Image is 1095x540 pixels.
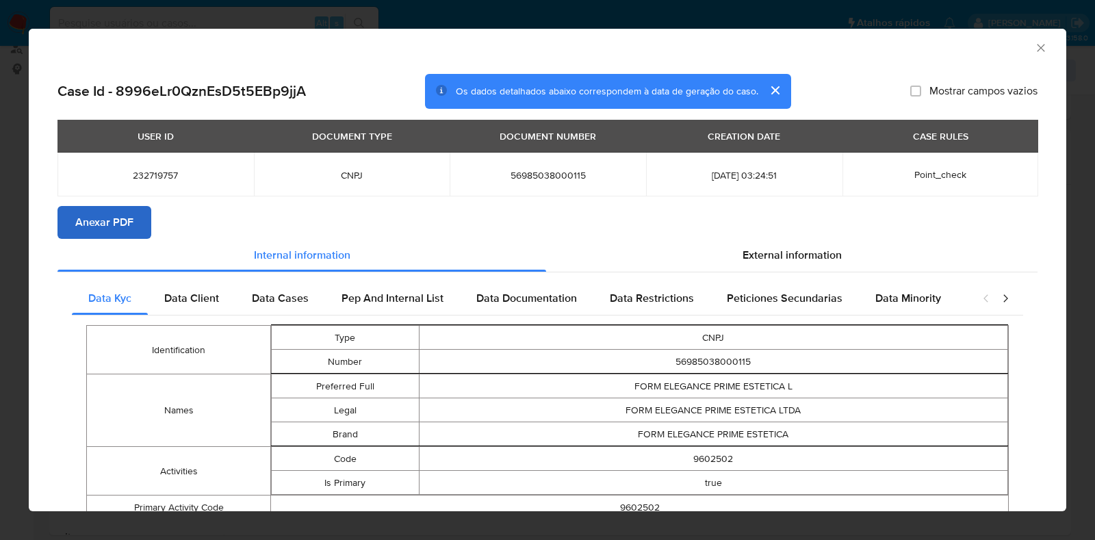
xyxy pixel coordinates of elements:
td: FORM ELEGANCE PRIME ESTETICA [419,422,1008,446]
span: 56985038000115 [466,169,630,181]
div: Detailed internal info [72,282,968,315]
span: Point_check [914,168,966,181]
span: Anexar PDF [75,207,133,237]
span: Data Minority [875,290,941,306]
button: cerrar [758,74,791,107]
td: Is Primary [272,471,419,495]
span: Peticiones Secundarias [727,290,842,306]
div: CREATION DATE [699,125,788,148]
td: Number [272,350,419,374]
td: 9602502 [419,447,1008,471]
span: 232719757 [74,169,237,181]
td: true [419,471,1008,495]
span: Data Documentation [476,290,577,306]
td: Legal [272,398,419,422]
input: Mostrar campos vazios [910,86,921,97]
div: CASE RULES [905,125,977,148]
td: Code [272,447,419,471]
td: Preferred Full [272,374,419,398]
div: DOCUMENT TYPE [304,125,400,148]
div: Detailed info [57,239,1038,272]
div: closure-recommendation-modal [29,29,1066,511]
span: Data Kyc [88,290,131,306]
span: Data Restrictions [610,290,694,306]
td: CNPJ [419,326,1008,350]
h2: Case Id - 8996eLr0QznEsD5t5EBp9jjA [57,82,306,100]
button: Anexar PDF [57,206,151,239]
span: Data Client [164,290,219,306]
td: Brand [272,422,419,446]
td: Type [272,326,419,350]
span: External information [743,247,842,263]
td: FORM ELEGANCE PRIME ESTETICA LTDA [419,398,1008,422]
span: Internal information [254,247,350,263]
td: Primary Activity Code [87,496,271,519]
span: Mostrar campos vazios [929,84,1038,98]
span: Data Cases [252,290,309,306]
span: Pep And Internal List [342,290,443,306]
span: CNPJ [270,169,434,181]
td: FORM ELEGANCE PRIME ESTETICA L [419,374,1008,398]
td: Names [87,374,271,447]
span: [DATE] 03:24:51 [662,169,826,181]
td: 56985038000115 [419,350,1008,374]
span: Os dados detalhados abaixo correspondem à data de geração do caso. [456,84,758,98]
td: Identification [87,326,271,374]
div: DOCUMENT NUMBER [491,125,604,148]
td: Activities [87,447,271,496]
td: 9602502 [271,496,1009,519]
div: USER ID [129,125,182,148]
button: Fechar a janela [1034,41,1046,53]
